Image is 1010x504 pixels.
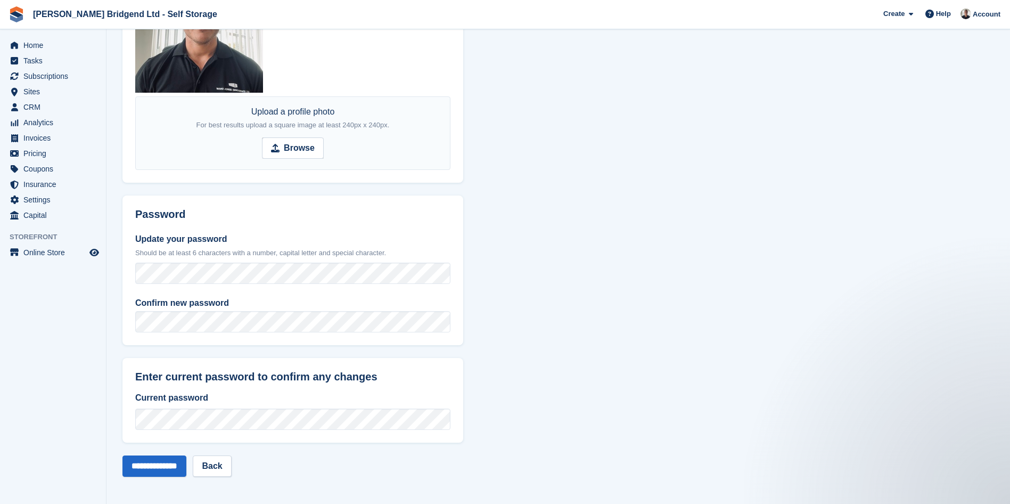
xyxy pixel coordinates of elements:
h2: Password [135,208,450,221]
a: menu [5,69,101,84]
span: Pricing [23,146,87,161]
a: menu [5,177,101,192]
span: Coupons [23,161,87,176]
div: Upload a profile photo [196,105,390,131]
span: Account [973,9,1000,20]
label: Confirm new password [135,297,450,310]
span: Capital [23,208,87,223]
a: Back [193,456,231,477]
img: stora-icon-8386f47178a22dfd0bd8f6a31ec36ba5ce8667c1dd55bd0f319d3a0aa187defe.svg [9,6,24,22]
a: menu [5,131,101,145]
span: Settings [23,192,87,207]
span: Insurance [23,177,87,192]
span: Tasks [23,53,87,68]
a: menu [5,100,101,115]
span: For best results upload a square image at least 240px x 240px. [196,121,390,129]
span: Analytics [23,115,87,130]
strong: Browse [284,142,315,155]
span: Help [936,9,951,19]
a: [PERSON_NAME] Bridgend Ltd - Self Storage [29,5,221,23]
span: Online Store [23,245,87,260]
a: menu [5,208,101,223]
span: CRM [23,100,87,115]
a: menu [5,245,101,260]
h2: Enter current password to confirm any changes [135,371,450,383]
label: Current password [135,392,450,404]
a: menu [5,146,101,161]
a: menu [5,161,101,176]
span: Invoices [23,131,87,145]
a: Preview store [88,246,101,259]
span: Create [883,9,905,19]
span: Sites [23,84,87,99]
label: Update your password [135,233,450,246]
img: Rhys Jones [960,9,971,19]
p: Should be at least 6 characters with a number, capital letter and special character. [135,248,450,258]
a: menu [5,192,101,207]
span: Home [23,38,87,53]
a: menu [5,115,101,130]
input: Browse [262,137,324,159]
span: Storefront [10,232,106,242]
a: menu [5,53,101,68]
a: menu [5,38,101,53]
a: menu [5,84,101,99]
span: Subscriptions [23,69,87,84]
